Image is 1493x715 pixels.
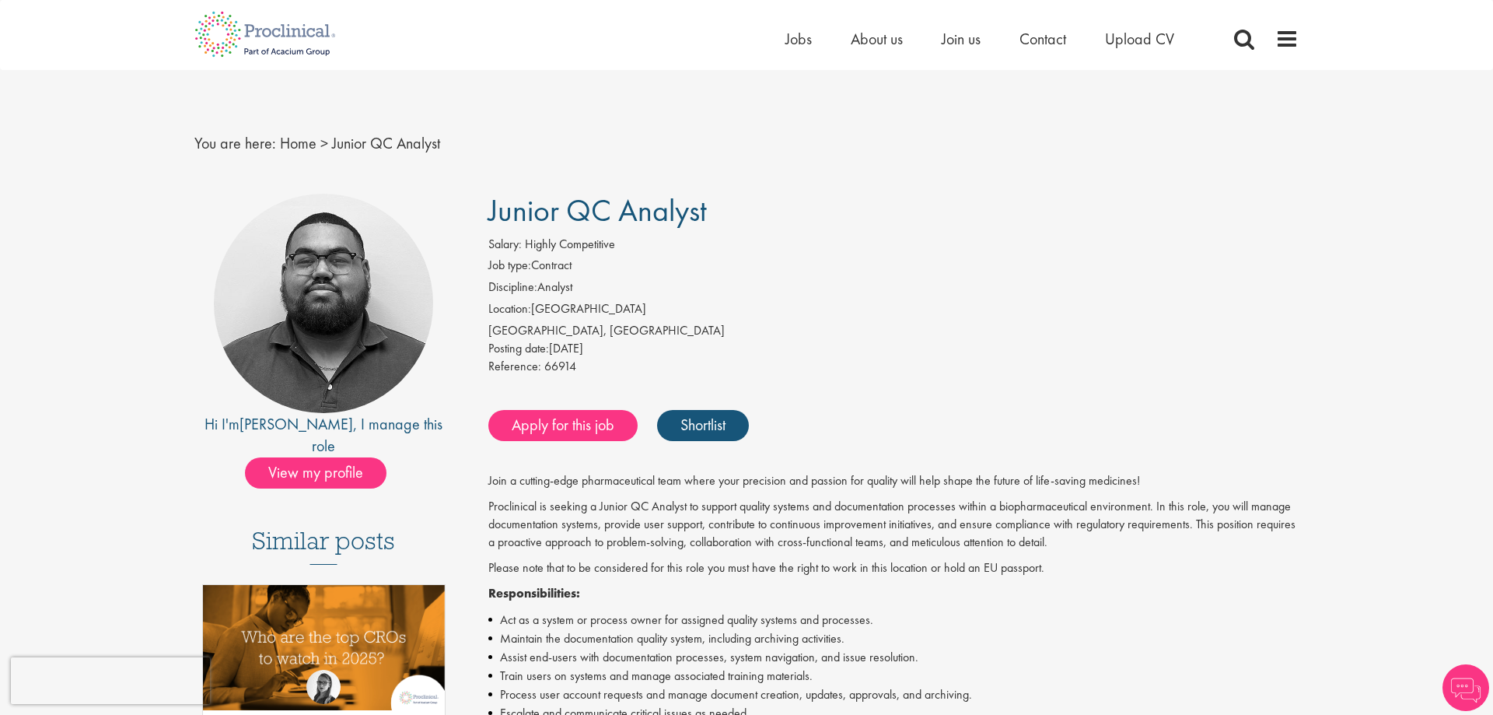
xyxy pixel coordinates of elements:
[280,133,316,153] a: breadcrumb link
[488,257,1299,279] li: Contract
[488,410,638,441] a: Apply for this job
[488,340,1299,358] div: [DATE]
[488,322,1299,340] div: [GEOGRAPHIC_DATA], [GEOGRAPHIC_DATA]
[488,585,580,601] strong: Responsibilities:
[488,257,531,275] label: Job type:
[488,472,1299,490] p: Join a cutting-edge pharmaceutical team where your precision and passion for quality will help sh...
[194,133,276,153] span: You are here:
[488,300,531,318] label: Location:
[488,300,1299,322] li: [GEOGRAPHIC_DATA]
[1019,29,1066,49] a: Contact
[488,340,549,356] span: Posting date:
[488,279,537,296] label: Discipline:
[1105,29,1174,49] a: Upload CV
[488,648,1299,667] li: Assist end-users with documentation processes, system navigation, and issue resolution.
[252,527,395,565] h3: Similar posts
[214,194,433,413] img: imeage of recruiter Ashley Bennett
[245,461,402,481] a: View my profile
[306,670,341,704] img: Theodora Savlovschi - Wicks
[544,358,576,374] span: 66914
[488,236,522,254] label: Salary:
[942,29,981,49] a: Join us
[525,236,615,252] span: Highly Competitive
[320,133,328,153] span: >
[488,611,1299,629] li: Act as a system or process owner for assigned quality systems and processes.
[785,29,812,49] a: Jobs
[203,585,445,710] img: Top 10 CROs 2025 | Proclinical
[245,457,386,489] span: View my profile
[1442,664,1489,711] img: Chatbot
[240,414,353,434] a: [PERSON_NAME]
[488,358,541,376] label: Reference:
[488,667,1299,685] li: Train users on systems and manage associated training materials.
[11,657,210,704] iframe: reCAPTCHA
[851,29,903,49] a: About us
[488,629,1299,648] li: Maintain the documentation quality system, including archiving activities.
[488,559,1299,577] p: Please note that to be considered for this role you must have the right to work in this location ...
[488,279,1299,300] li: Analyst
[194,413,453,457] div: Hi I'm , I manage this role
[488,191,707,230] span: Junior QC Analyst
[657,410,749,441] a: Shortlist
[488,498,1299,552] p: Proclinical is seeking a Junior QC Analyst to support quality systems and documentation processes...
[488,685,1299,704] li: Process user account requests and manage document creation, updates, approvals, and archiving.
[332,133,440,153] span: Junior QC Analyst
